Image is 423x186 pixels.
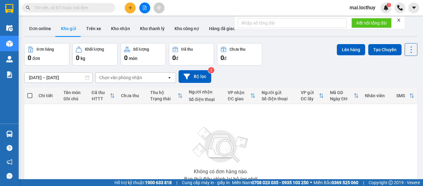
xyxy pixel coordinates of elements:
[128,6,132,10] span: plus
[92,90,110,95] div: Đã thu
[330,90,353,95] div: Mã GD
[6,25,13,31] img: warehouse-icon
[135,21,170,36] button: Kho thanh lý
[81,56,85,61] span: kg
[139,2,150,13] button: file-add
[129,56,137,61] span: món
[167,75,172,80] svg: open
[396,93,409,98] div: SMS
[189,97,222,102] div: Số điện thoại
[172,54,176,61] span: 0
[388,180,393,185] span: copyright
[39,93,57,98] div: Chi tiết
[310,181,312,184] span: ⚪️
[114,179,172,186] span: Hỗ trợ kỹ thuật:
[301,90,319,95] div: VP gửi
[208,67,214,73] sup: 2
[125,2,136,13] button: plus
[204,21,240,36] button: Hàng đã giao
[181,47,193,52] div: Đã thu
[150,96,177,101] div: Trạng thái
[184,177,258,182] div: Bạn thử điều chỉnh lại bộ lọc nhé!
[169,43,214,66] button: Đã thu0đ
[262,90,295,95] div: Người gửi
[176,56,178,61] span: đ
[356,20,387,26] span: Kết nối tổng đài
[387,3,391,7] sup: 1
[368,44,402,55] button: Tạo Chuyến
[7,173,12,179] span: message
[194,169,248,174] div: Không có đơn hàng nào.
[383,5,389,11] img: icon-new-feature
[106,21,135,36] button: Kho nhận
[124,54,128,61] span: 0
[89,88,118,104] th: Toggle SortBy
[179,70,211,83] button: Bộ lọc
[24,43,69,66] button: Đơn hàng0đơn
[189,89,222,94] div: Người nhận
[24,21,56,36] button: Đơn online
[314,179,358,186] span: Miền Bắc
[72,43,118,66] button: Khối lượng0kg
[7,145,12,151] span: question-circle
[298,88,327,104] th: Toggle SortBy
[99,75,142,81] div: Chọn văn phòng nhận
[232,179,309,186] span: Miền Nam
[182,179,230,186] span: Cung cấp máy in - giấy in:
[190,123,252,167] img: svg+xml;base64,PHN2ZyBjbGFzcz0ibGlzdC1wbHVnX19zdmciIHhtbG5zPSJodHRwOi8vd3d3LnczLm9yZy8yMDAwL3N2Zy...
[92,96,110,101] div: HTTT
[408,2,419,13] button: caret-down
[221,54,224,61] span: 0
[6,40,13,47] img: warehouse-icon
[224,56,226,61] span: đ
[81,21,106,36] button: Trên xe
[121,43,166,66] button: Số lượng0món
[150,90,177,95] div: Thu hộ
[76,54,79,61] span: 0
[330,96,353,101] div: Ngày ĐH
[397,5,403,11] img: phone-icon
[32,56,40,61] span: đơn
[393,88,417,104] th: Toggle SortBy
[230,47,245,52] div: Chưa thu
[262,96,295,101] div: Số điện thoại
[34,4,108,11] input: Tìm tên, số ĐT hoặc mã đơn
[63,90,86,95] div: Tên món
[337,44,365,55] button: Lên hàng
[147,88,185,104] th: Toggle SortBy
[142,6,147,10] span: file-add
[133,47,149,52] div: Số lượng
[397,18,401,22] span: close
[121,93,144,98] div: Chưa thu
[170,21,204,36] button: Kho công nợ
[365,93,390,98] div: Nhân viên
[25,73,92,83] input: Select a date range.
[63,96,86,101] div: Ghi chú
[228,96,250,101] div: ĐC giao
[6,56,13,62] img: warehouse-icon
[228,90,250,95] div: VP nhận
[345,4,380,11] span: mai.locthuy
[85,47,104,52] div: Khối lượng
[351,18,392,28] button: Kết nối tổng đài
[332,180,358,185] strong: 0369 525 060
[6,131,13,137] img: warehouse-icon
[7,159,12,165] span: notification
[154,2,165,13] button: aim
[56,21,81,36] button: Kho gửi
[5,4,13,13] img: logo-vxr
[327,88,361,104] th: Toggle SortBy
[411,5,417,11] span: caret-down
[28,54,31,61] span: 0
[37,47,54,52] div: Đơn hàng
[301,96,319,101] div: ĐC lấy
[157,6,161,10] span: aim
[217,43,262,66] button: Chưa thu0đ
[6,71,13,78] img: solution-icon
[238,18,346,28] input: Nhập số tổng đài
[225,88,258,104] th: Toggle SortBy
[363,179,364,186] span: |
[26,6,30,10] span: search
[388,3,390,7] span: 1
